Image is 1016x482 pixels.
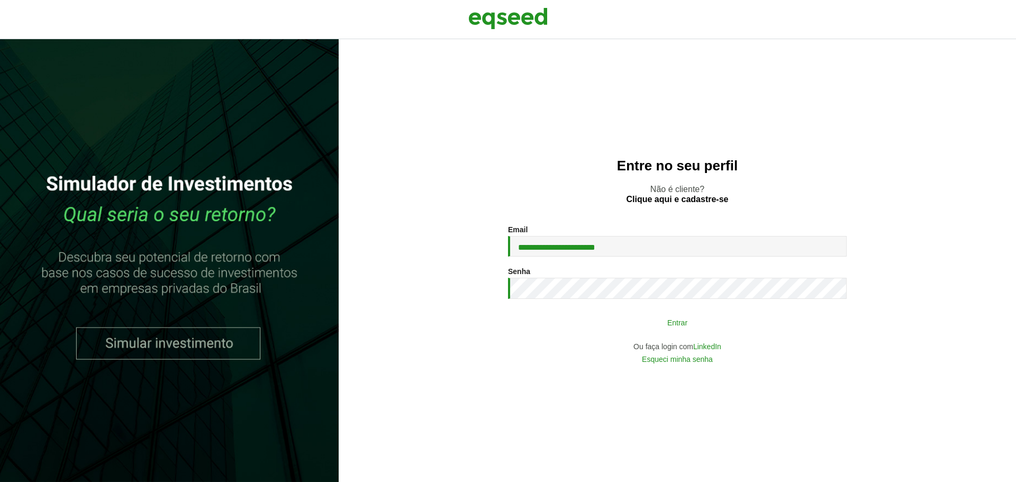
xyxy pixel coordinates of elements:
[508,268,530,275] label: Senha
[642,356,713,363] a: Esqueci minha senha
[508,343,847,350] div: Ou faça login com
[468,5,548,32] img: EqSeed Logo
[627,195,729,204] a: Clique aqui e cadastre-se
[360,184,995,204] p: Não é cliente?
[360,158,995,174] h2: Entre no seu perfil
[540,312,815,332] button: Entrar
[693,343,721,350] a: LinkedIn
[508,226,528,233] label: Email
